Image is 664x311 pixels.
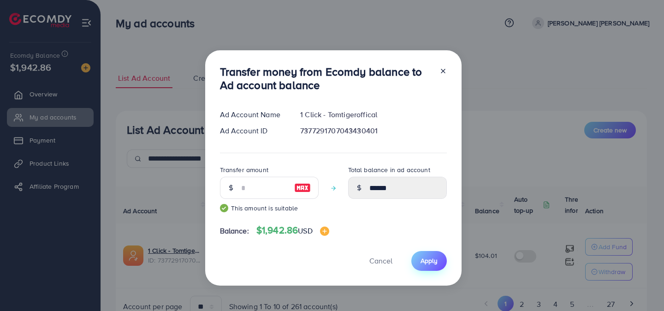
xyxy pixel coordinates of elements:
small: This amount is suitable [220,203,319,213]
img: image [320,227,329,236]
span: USD [298,226,312,236]
img: image [294,182,311,193]
div: 7377291707043430401 [293,126,454,136]
div: Ad Account ID [213,126,293,136]
div: Ad Account Name [213,109,293,120]
span: Balance: [220,226,249,236]
h4: $1,942.86 [256,225,329,236]
img: guide [220,204,228,212]
button: Cancel [358,251,404,271]
label: Total balance in ad account [348,165,430,174]
div: 1 Click - Tomtigeroffical [293,109,454,120]
h3: Transfer money from Ecomdy balance to Ad account balance [220,65,432,92]
span: Apply [421,256,438,265]
button: Apply [411,251,447,271]
iframe: Chat [625,269,657,304]
span: Cancel [369,256,392,266]
label: Transfer amount [220,165,268,174]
